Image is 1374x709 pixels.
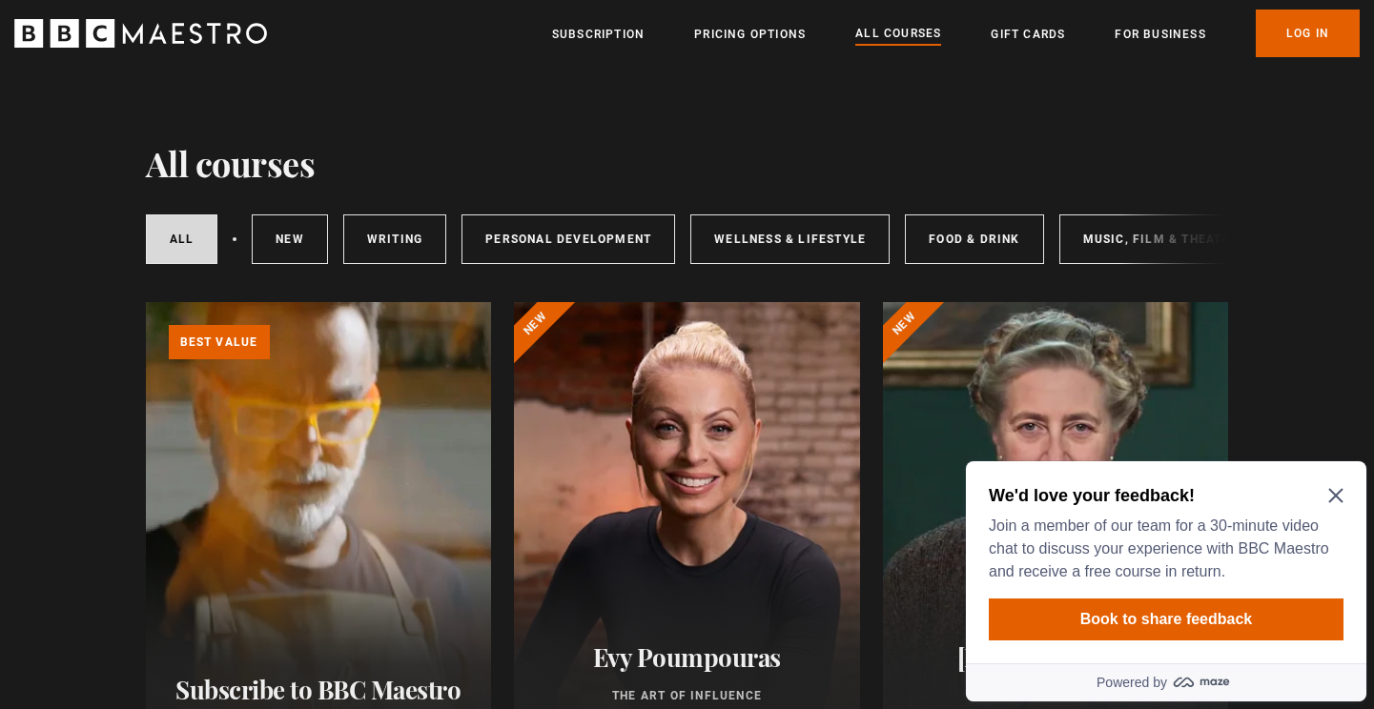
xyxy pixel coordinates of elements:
[14,19,267,48] svg: BBC Maestro
[343,214,446,264] a: Writing
[1115,25,1205,44] a: For business
[8,10,408,250] div: Optional study invitation
[252,214,328,264] a: New
[537,687,837,704] p: The Art of Influence
[694,25,806,44] a: Pricing Options
[370,36,385,51] button: Close Maze Prompt
[31,32,378,55] h2: We'd love your feedback!
[690,214,890,264] a: Wellness & Lifestyle
[146,214,218,264] a: All
[169,325,270,359] p: Best value
[31,63,378,132] p: Join a member of our team for a 30-minute video chat to discuss your experience with BBC Maestro ...
[905,214,1043,264] a: Food & Drink
[855,24,941,45] a: All Courses
[906,687,1206,704] p: Writing
[146,143,316,183] h1: All courses
[1256,10,1360,57] a: Log In
[8,212,408,250] a: Powered by maze
[537,642,837,672] h2: Evy Poumpouras
[906,642,1206,672] h2: [PERSON_NAME]
[461,214,675,264] a: Personal Development
[991,25,1065,44] a: Gift Cards
[1059,214,1262,264] a: Music, Film & Theatre
[552,10,1360,57] nav: Primary
[31,147,385,189] button: Book to share feedback
[552,25,645,44] a: Subscription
